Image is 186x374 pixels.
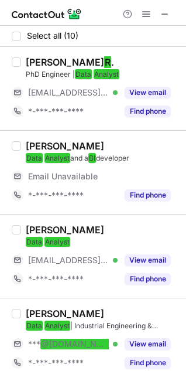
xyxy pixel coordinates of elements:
img: ContactOut v5.3.10 [12,7,82,21]
button: Reveal Button [125,357,171,369]
span: [EMAIL_ADDRESS][DOMAIN_NAME] [28,87,109,98]
em: BI [88,153,96,163]
button: Reveal Button [125,189,171,201]
em: Analyst [44,237,70,247]
em: Data [26,321,43,331]
button: Reveal Button [125,87,171,98]
em: Analyst [44,321,70,331]
div: [PERSON_NAME] [26,308,104,319]
button: Reveal Button [125,273,171,285]
div: and a developer [26,153,179,164]
button: Reveal Button [125,106,171,117]
em: Analyst [94,69,119,79]
div: PhD Engineer | [26,69,179,80]
em: Analyst [44,153,70,163]
div: [PERSON_NAME] [26,224,104,236]
div: [PERSON_NAME] [26,140,104,152]
em: Data [75,69,92,79]
div: | Industrial Engineering & Management Graduate from [GEOGRAPHIC_DATA] [26,321,179,331]
em: @[DOMAIN_NAME] [40,338,118,349]
span: Select all (10) [27,31,78,40]
button: Reveal Button [125,338,171,350]
span: [EMAIL_ADDRESS][URL] [28,255,109,266]
div: [PERSON_NAME] . [26,56,114,68]
span: Email Unavailable [28,171,98,182]
button: Reveal Button [125,254,171,266]
em: R [104,56,111,69]
em: Data [26,153,43,163]
em: Data [26,237,43,247]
